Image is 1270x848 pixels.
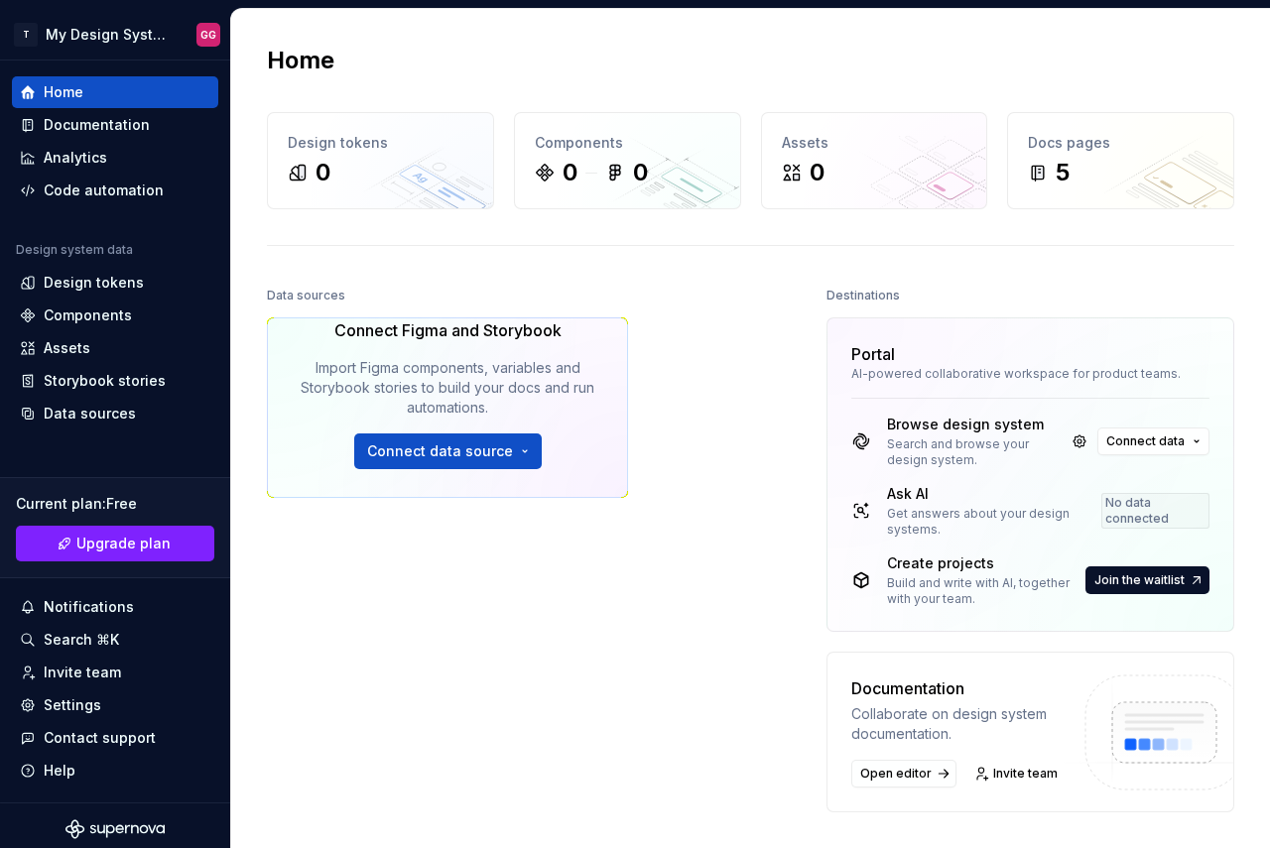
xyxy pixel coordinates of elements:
a: Analytics [12,142,218,174]
div: Import Figma components, variables and Storybook stories to build your docs and run automations. [296,520,599,579]
div: Components [44,305,132,325]
span: Invite team [993,766,1058,782]
span: Connect data [1106,433,1185,449]
div: AI-powered collaborative workspace for product teams. [851,366,1209,382]
svg: Supernova Logo [65,819,165,839]
span: Join the waitlist [1094,572,1185,588]
h2: Home [267,45,334,76]
div: 0 [316,157,330,188]
a: Documentation [12,109,218,141]
div: Notifications [44,597,134,617]
button: Connect data source [354,595,542,631]
a: Components00 [514,112,741,209]
div: 0 [810,157,825,188]
a: Code automation [12,175,218,206]
div: 0 [633,157,648,188]
div: Browse design system [887,415,1062,434]
div: Portal [851,342,895,366]
button: Connect data [1097,427,1209,455]
div: No data connected [1101,493,1209,529]
div: Documentation [44,115,150,135]
div: 5 [1056,157,1070,188]
span: Upgrade plan [76,534,171,553]
div: Documentation [851,676,1067,700]
div: Analytics [44,148,107,168]
span: Connect data source [367,603,513,623]
button: Search ⌘K [12,624,218,656]
div: My Design System [46,25,173,45]
div: Build and write with AI, together with your team. [887,575,1081,607]
div: Search ⌘K [44,630,119,650]
div: Contact support [44,728,156,748]
button: Upgrade plan [16,526,214,561]
a: Assets0 [761,112,988,209]
div: Code automation [44,181,164,200]
span: Open editor [860,766,932,782]
div: Docs pages [1028,133,1213,153]
div: Home [44,82,83,102]
a: Home [12,76,218,108]
a: Docs pages5 [1007,112,1234,209]
button: Contact support [12,722,218,754]
div: Design system data [16,242,133,258]
div: Settings [44,695,101,715]
button: TMy Design SystemGG [4,13,226,56]
div: Assets [44,338,90,358]
div: Data sources [44,404,136,424]
a: Settings [12,689,218,721]
div: Storybook stories [44,371,166,391]
div: Create projects [887,553,1081,573]
a: Invite team [968,760,1067,787]
a: Design tokens0 [267,112,494,209]
div: Design tokens [288,133,473,153]
div: Ask AI [887,484,1097,504]
div: Components [535,133,720,153]
div: Connect Figma and Storybook [334,480,562,504]
div: Design tokens [44,273,144,293]
div: Data sources [267,282,345,309]
a: Components [12,300,218,331]
a: Design tokens [12,267,218,299]
a: Assets [12,332,218,364]
div: 0 [563,157,577,188]
div: Help [44,761,75,781]
a: Invite team [12,657,218,688]
div: Collaborate on design system documentation. [851,704,1067,744]
div: Invite team [44,663,121,682]
a: Storybook stories [12,365,218,397]
button: Notifications [12,591,218,623]
div: T [14,23,38,47]
div: Get answers about your design systems. [887,506,1097,538]
div: Search and browse your design system. [887,436,1062,468]
a: Data sources [12,398,218,429]
a: Open editor [851,760,956,787]
div: Assets [782,133,967,153]
div: Destinations [826,282,900,309]
button: Help [12,755,218,787]
button: Join the waitlist [1085,566,1209,594]
div: Current plan : Free [16,494,214,514]
div: GG [200,27,216,43]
